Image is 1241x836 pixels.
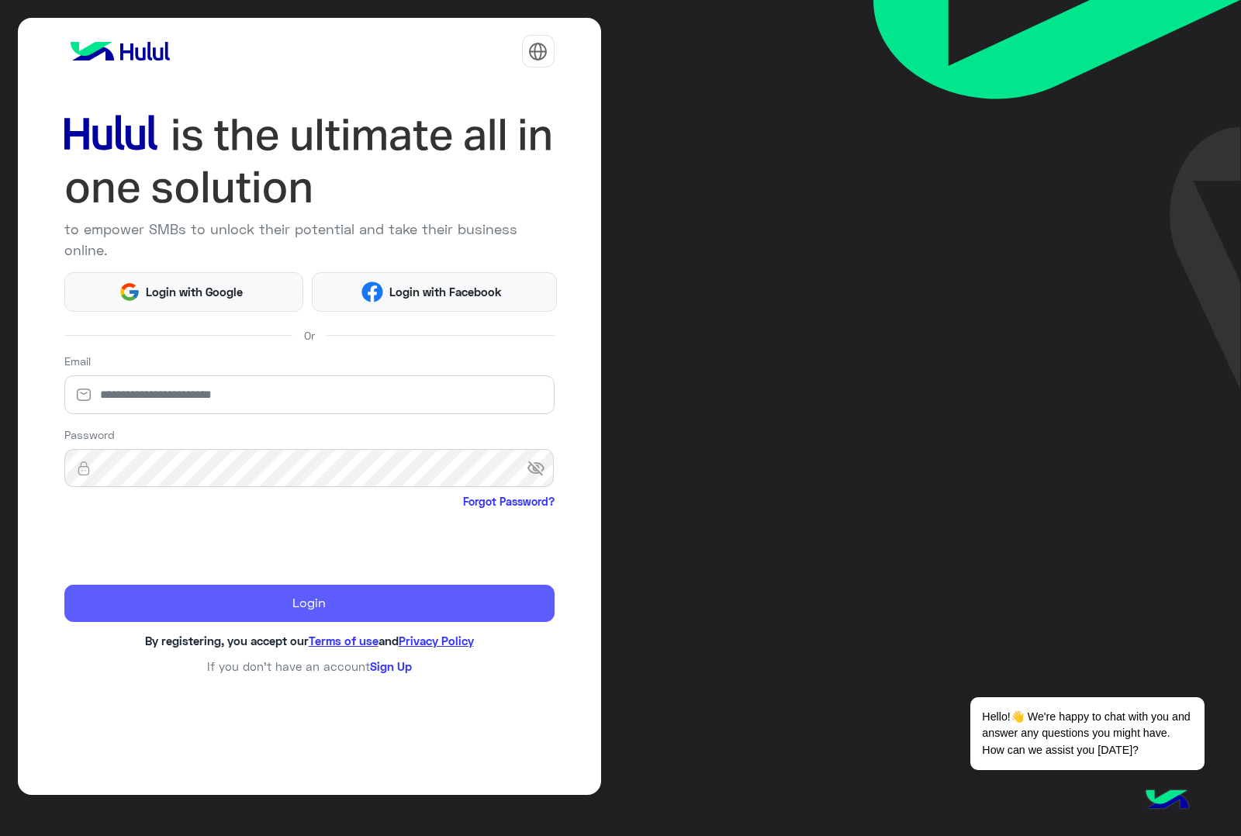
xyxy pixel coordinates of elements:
span: visibility_off [527,454,555,482]
img: Google [119,282,140,303]
button: Login [64,585,555,622]
img: hulul-logo.png [1140,774,1194,828]
iframe: reCAPTCHA [64,513,300,573]
span: and [379,634,399,648]
label: Email [64,353,91,369]
p: to empower SMBs to unlock their potential and take their business online. [64,219,555,261]
img: email [64,387,103,402]
a: Sign Up [370,659,412,673]
a: Privacy Policy [399,634,474,648]
img: tab [528,42,548,61]
img: hululLoginTitle_EN.svg [64,109,555,213]
button: Login with Google [64,272,304,312]
button: Login with Facebook [312,272,557,312]
a: Forgot Password? [463,493,555,510]
a: Terms of use [309,634,379,648]
label: Password [64,427,115,443]
span: Login with Google [140,283,249,301]
img: lock [64,461,103,476]
img: Facebook [361,282,383,303]
span: By registering, you accept our [145,634,309,648]
span: Login with Facebook [383,283,507,301]
span: Or [304,327,315,344]
h6: If you don’t have an account [64,659,555,673]
img: logo [64,36,176,67]
span: Hello!👋 We're happy to chat with you and answer any questions you might have. How can we assist y... [970,697,1204,770]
